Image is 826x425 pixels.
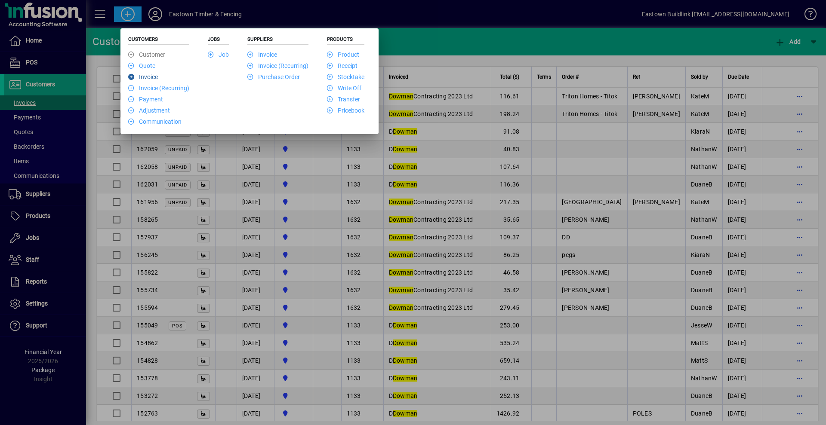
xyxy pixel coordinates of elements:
[247,51,277,58] a: Invoice
[247,36,308,45] h5: Suppliers
[327,107,364,114] a: Pricebook
[247,62,308,69] a: Invoice (Recurring)
[208,36,229,45] h5: Jobs
[128,36,189,45] h5: Customers
[128,107,170,114] a: Adjustment
[327,96,360,103] a: Transfer
[327,62,358,69] a: Receipt
[327,73,364,80] a: Stocktake
[128,85,189,92] a: Invoice (Recurring)
[208,51,229,58] a: Job
[128,96,163,103] a: Payment
[327,51,359,58] a: Product
[247,73,300,80] a: Purchase Order
[128,73,158,80] a: Invoice
[128,62,155,69] a: Quote
[327,36,364,45] h5: Products
[327,85,361,92] a: Write Off
[128,118,182,125] a: Communication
